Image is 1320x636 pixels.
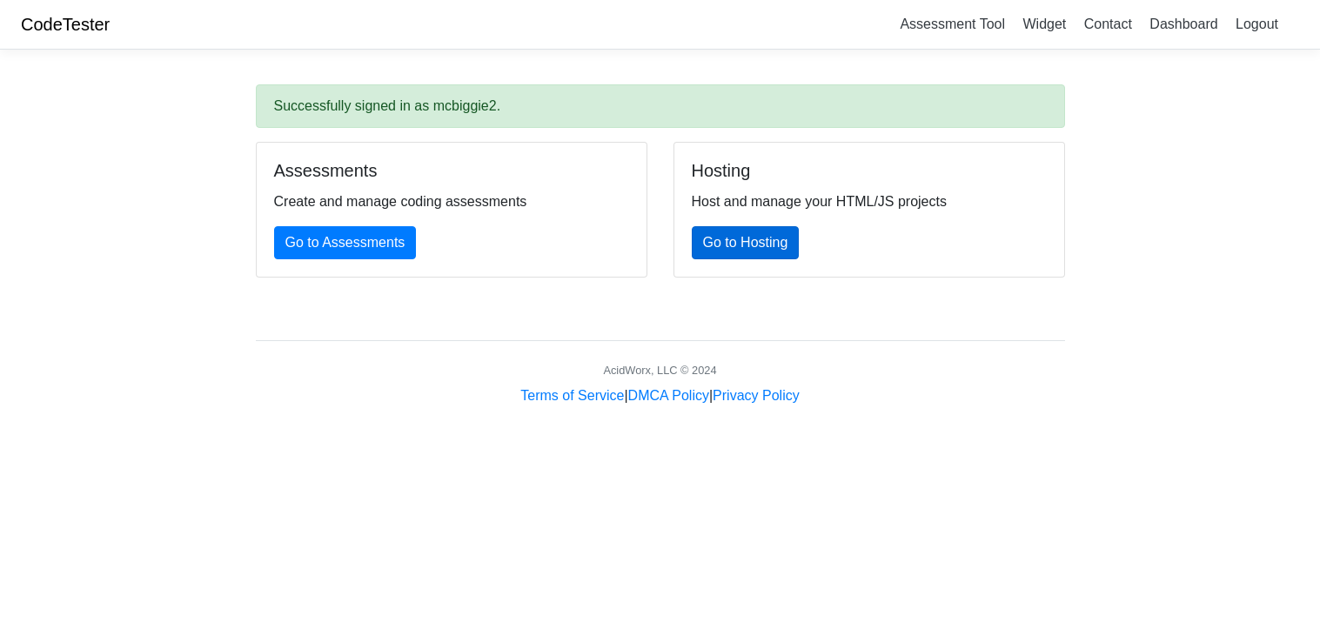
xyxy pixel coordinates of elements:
[1142,10,1224,38] a: Dashboard
[692,191,1047,212] p: Host and manage your HTML/JS projects
[893,10,1012,38] a: Assessment Tool
[1229,10,1285,38] a: Logout
[256,84,1065,128] div: Successfully signed in as mcbiggie2.
[274,160,629,181] h5: Assessments
[628,388,709,403] a: DMCA Policy
[21,15,110,34] a: CodeTester
[1077,10,1139,38] a: Contact
[520,385,799,406] div: | |
[713,388,800,403] a: Privacy Policy
[274,191,629,212] p: Create and manage coding assessments
[274,226,417,259] a: Go to Assessments
[692,160,1047,181] h5: Hosting
[603,362,716,378] div: AcidWorx, LLC © 2024
[692,226,800,259] a: Go to Hosting
[520,388,624,403] a: Terms of Service
[1015,10,1073,38] a: Widget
